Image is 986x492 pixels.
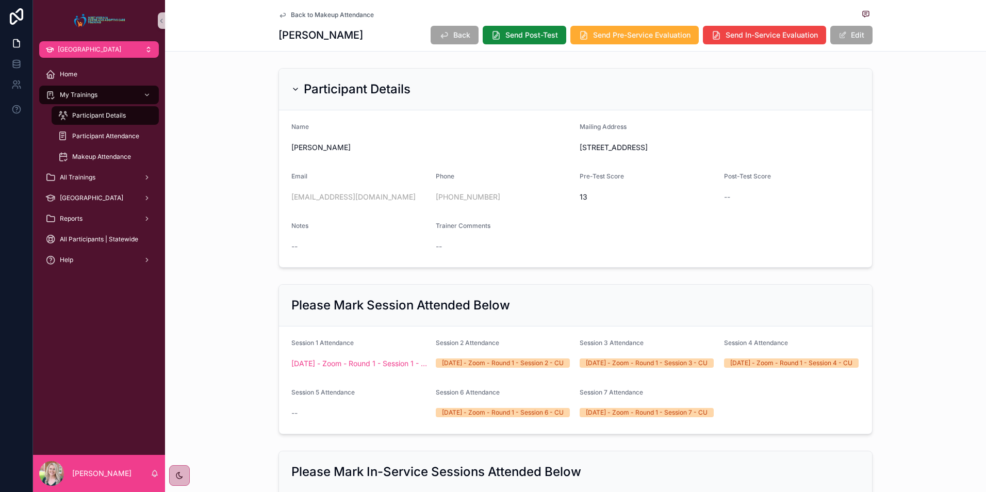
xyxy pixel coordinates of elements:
[580,172,624,180] span: Pre-Test Score
[436,388,500,396] span: Session 6 Attendance
[33,58,165,283] div: scrollable content
[72,153,131,161] span: Makeup Attendance
[291,222,308,229] span: Notes
[580,339,644,347] span: Session 3 Attendance
[39,189,159,207] a: [GEOGRAPHIC_DATA]
[72,111,126,120] span: Participant Details
[39,65,159,84] a: Home
[580,192,716,202] span: 13
[431,26,479,44] button: Back
[724,192,730,202] span: --
[60,215,83,223] span: Reports
[830,26,873,44] button: Edit
[60,70,77,78] span: Home
[291,123,309,130] span: Name
[586,358,708,368] div: [DATE] - Zoom - Round 1 - Session 3 - CU
[291,192,416,202] a: [EMAIL_ADDRESS][DOMAIN_NAME]
[60,256,73,264] span: Help
[39,209,159,228] a: Reports
[291,172,307,180] span: Email
[304,81,410,97] h2: Participant Details
[580,123,627,130] span: Mailing Address
[60,235,138,243] span: All Participants | Statewide
[291,464,581,480] h2: Please Mark In-Service Sessions Attended Below
[60,91,97,99] span: My Trainings
[724,172,771,180] span: Post-Test Score
[726,30,818,40] span: Send In-Service Evaluation
[58,45,121,54] span: [GEOGRAPHIC_DATA]
[291,241,298,252] span: --
[39,41,159,58] button: [GEOGRAPHIC_DATA]
[436,339,499,347] span: Session 2 Attendance
[442,408,564,417] div: [DATE] - Zoom - Round 1 - Session 6 - CU
[593,30,691,40] span: Send Pre-Service Evaluation
[52,127,159,145] a: Participant Attendance
[60,194,123,202] span: [GEOGRAPHIC_DATA]
[52,106,159,125] a: Participant Details
[291,339,354,347] span: Session 1 Attendance
[291,11,374,19] span: Back to Makeup Attendance
[730,358,852,368] div: [DATE] - Zoom - Round 1 - Session 4 - CU
[570,26,699,44] button: Send Pre-Service Evaluation
[72,468,132,479] p: [PERSON_NAME]
[586,408,708,417] div: [DATE] - Zoom - Round 1 - Session 7 - CU
[39,168,159,187] a: All Trainings
[703,26,826,44] button: Send In-Service Evaluation
[436,192,500,202] a: [PHONE_NUMBER]
[580,142,860,153] span: [STREET_ADDRESS]
[436,222,490,229] span: Trainer Comments
[436,172,454,180] span: Phone
[291,388,355,396] span: Session 5 Attendance
[580,388,643,396] span: Session 7 Attendance
[278,28,363,42] h1: [PERSON_NAME]
[291,297,510,314] h2: Please Mark Session Attended Below
[60,173,95,182] span: All Trainings
[483,26,566,44] button: Send Post-Test
[72,132,139,140] span: Participant Attendance
[291,142,571,153] span: [PERSON_NAME]
[291,358,428,369] a: [DATE] - Zoom - Round 1 - Session 1 - CU
[71,12,127,29] img: App logo
[505,30,558,40] span: Send Post-Test
[52,147,159,166] a: Makeup Attendance
[442,358,564,368] div: [DATE] - Zoom - Round 1 - Session 2 - CU
[278,11,374,19] a: Back to Makeup Attendance
[39,251,159,269] a: Help
[453,30,470,40] span: Back
[436,241,442,252] span: --
[724,339,788,347] span: Session 4 Attendance
[39,86,159,104] a: My Trainings
[39,230,159,249] a: All Participants | Statewide
[291,408,298,418] span: --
